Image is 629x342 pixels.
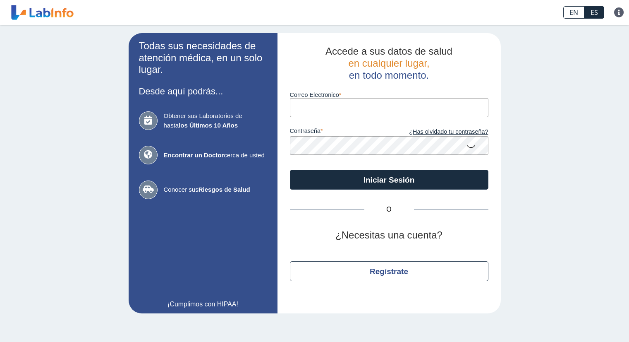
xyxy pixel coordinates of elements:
b: Encontrar un Doctor [164,152,224,159]
a: ES [584,6,604,19]
a: EN [563,6,584,19]
span: Conocer sus [164,185,267,195]
a: ¿Has olvidado tu contraseña? [389,128,488,137]
button: Iniciar Sesión [290,170,488,190]
span: cerca de usted [164,151,267,160]
h2: ¿Necesitas una cuenta? [290,229,488,241]
span: Accede a sus datos de salud [325,46,452,57]
h3: Desde aquí podrás... [139,86,267,96]
h2: Todas sus necesidades de atención médica, en un solo lugar. [139,40,267,76]
label: Correo Electronico [290,92,488,98]
b: los Últimos 10 Años [179,122,238,129]
span: en todo momento. [349,70,429,81]
span: en cualquier lugar, [348,58,429,69]
span: Obtener sus Laboratorios de hasta [164,111,267,130]
a: ¡Cumplimos con HIPAA! [139,299,267,309]
button: Regístrate [290,261,488,281]
b: Riesgos de Salud [199,186,250,193]
label: contraseña [290,128,389,137]
span: O [364,205,414,214]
